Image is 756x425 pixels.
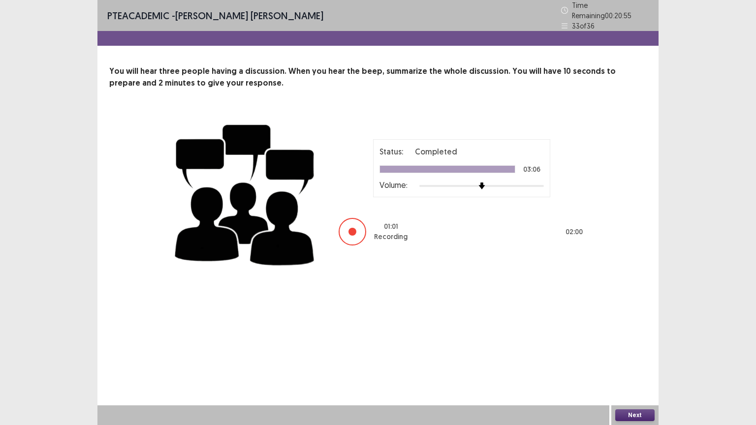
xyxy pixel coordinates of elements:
[107,8,323,23] p: - [PERSON_NAME] [PERSON_NAME]
[171,113,319,273] img: group-discussion
[572,21,595,31] p: 33 of 36
[615,409,655,421] button: Next
[109,65,647,89] p: You will hear three people having a discussion. When you hear the beep, summarize the whole discu...
[566,227,583,237] p: 02 : 00
[374,232,408,242] p: Recording
[523,166,540,173] p: 03:06
[478,182,485,189] img: arrow-thumb
[415,146,457,157] p: Completed
[107,9,169,22] span: PTE academic
[384,221,398,232] p: 01 : 01
[379,179,408,191] p: Volume:
[379,146,403,157] p: Status:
